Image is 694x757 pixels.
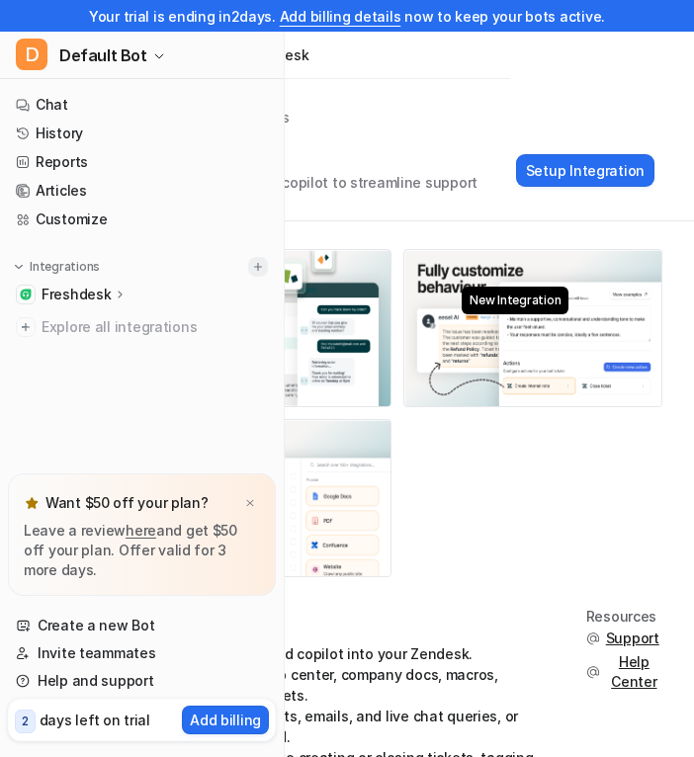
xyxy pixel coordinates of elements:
[126,522,156,539] a: here
[8,177,276,205] a: Articles
[12,260,26,274] img: expand menu
[182,706,269,734] button: Add billing
[152,706,539,747] li: AI can resolve tickets, emails, and live chat queries, or escalate as needed.
[24,521,260,580] p: Leave a review and get $50 off your plan. Offer valid for 3 more days.
[8,667,276,695] a: Help and support
[20,289,32,300] img: Freshdesk
[42,285,111,304] p: Freshdesk
[8,313,276,341] a: Explore all integrations
[8,612,276,639] a: Create a new Bot
[45,493,209,513] p: Want $50 off your plan?
[251,260,265,274] img: menu_add.svg
[152,664,539,706] li: Train it on your help center, company docs, macros, website & past tickets.
[8,206,276,233] a: Customize
[42,311,268,343] span: Explore all integrations
[59,42,147,69] span: Default Bot
[8,91,276,119] a: Chat
[22,713,29,730] p: 2
[8,120,276,147] a: History
[132,643,539,664] p: Integrate AI agents and copilot into your Zendesk.
[16,39,47,70] span: D
[8,257,106,277] button: Integrations
[586,631,600,645] img: support.svg
[244,497,256,510] img: x
[586,629,662,648] button: Support
[606,629,659,648] span: Support
[606,652,662,692] span: Help Center
[30,259,100,275] p: Integrations
[586,652,662,692] button: Help Center
[24,495,40,511] img: star
[280,8,401,25] a: Add billing details
[132,609,539,631] h2: Overview
[462,287,568,314] span: New Integration
[184,172,477,193] div: AI agents and copilot to streamline support
[586,609,662,625] div: Resources
[40,710,150,730] p: days left on trial
[16,317,36,337] img: explore all integrations
[586,665,600,679] img: support.svg
[8,639,276,667] a: Invite teammates
[8,148,276,176] a: Reports
[190,710,261,730] p: Add billing
[516,154,654,187] button: Setup Integration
